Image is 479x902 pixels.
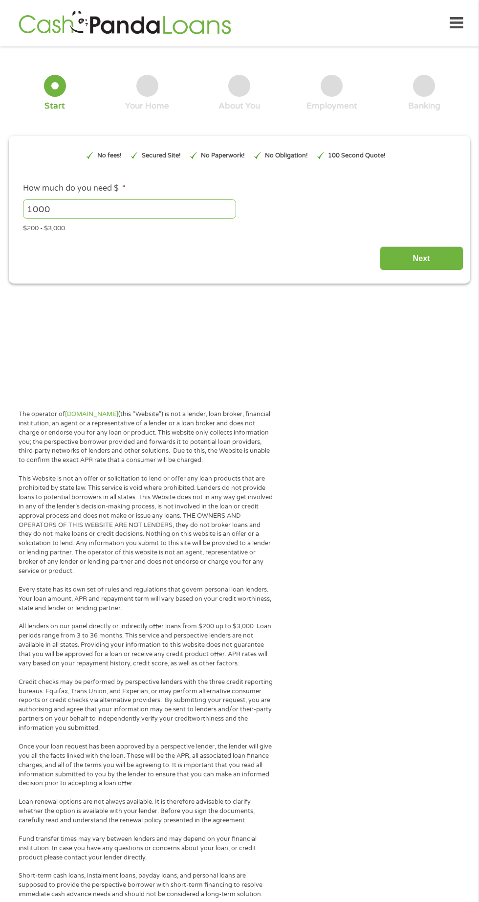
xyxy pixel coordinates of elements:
p: Short-term cash loans, instalment loans, payday loans, and personal loans are supposed to provide... [19,871,273,899]
p: Credit checks may be performed by perspective lenders with the three credit reporting bureaus: Eq... [19,678,273,733]
p: Loan renewal options are not always available. It is therefore advisable to clarify whether the o... [19,797,273,825]
input: Next [380,246,463,270]
label: How much do you need $ [23,183,126,194]
div: $200 - $3,000 [23,220,456,233]
div: About You [218,101,260,111]
div: Banking [408,101,440,111]
p: No Paperwork! [201,151,245,160]
p: No Obligation! [265,151,308,160]
img: GetLoanNow Logo [16,9,234,37]
p: All lenders on our panel directly or indirectly offer loans from $200 up to $3,000. Loan periods ... [19,622,273,668]
a: [DOMAIN_NAME] [65,410,118,418]
p: Secured Site! [142,151,181,160]
div: Your Home [125,101,169,111]
p: Fund transfer times may vary between lenders and may depend on your financial institution. In cas... [19,835,273,862]
div: Employment [306,101,357,111]
p: 100 Second Quote! [328,151,386,160]
p: No fees! [97,151,122,160]
p: Every state has its own set of rules and regulations that govern personal loan lenders. Your loan... [19,585,273,613]
p: This Website is not an offer or solicitation to lend or offer any loan products that are prohibit... [19,474,273,576]
div: Start [44,101,65,111]
p: Once your loan request has been approved by a perspective lender, the lender will give you all th... [19,742,273,788]
p: The operator of (this “Website”) is not a lender, loan broker, financial institution, an agent or... [19,410,273,465]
